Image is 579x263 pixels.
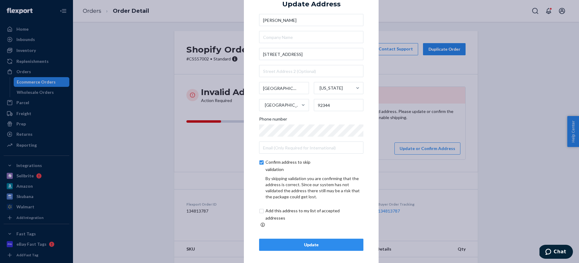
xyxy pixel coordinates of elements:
div: Update Address [282,1,341,8]
input: First & Last Name [259,14,363,26]
input: Email (Only Required for International) [259,142,363,154]
div: [US_STATE] [320,85,343,91]
div: Update [264,242,358,248]
iframe: Opens a widget where you can chat to one of our agents [539,245,573,260]
input: City [259,82,309,94]
div: [GEOGRAPHIC_DATA] [265,102,301,108]
button: Update [259,239,363,251]
input: Company Name [259,31,363,43]
input: ZIP Code [314,99,364,111]
input: Street Address 2 (Optional) [259,65,363,77]
span: Phone number [259,116,287,125]
input: Street Address [259,48,363,60]
input: [GEOGRAPHIC_DATA] [264,99,265,111]
div: By skipping validation you are confirming that the address is correct. Since our system has not v... [265,176,363,200]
